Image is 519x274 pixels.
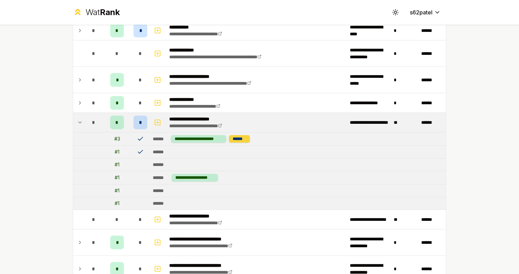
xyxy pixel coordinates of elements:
[115,174,119,181] div: # 1
[115,187,119,194] div: # 1
[115,148,119,155] div: # 1
[114,135,120,142] div: # 3
[410,8,432,16] span: s62patel
[115,161,119,168] div: # 1
[73,7,120,18] a: WatRank
[85,7,120,18] div: Wat
[100,7,120,17] span: Rank
[404,6,446,19] button: s62patel
[115,200,119,207] div: # 1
